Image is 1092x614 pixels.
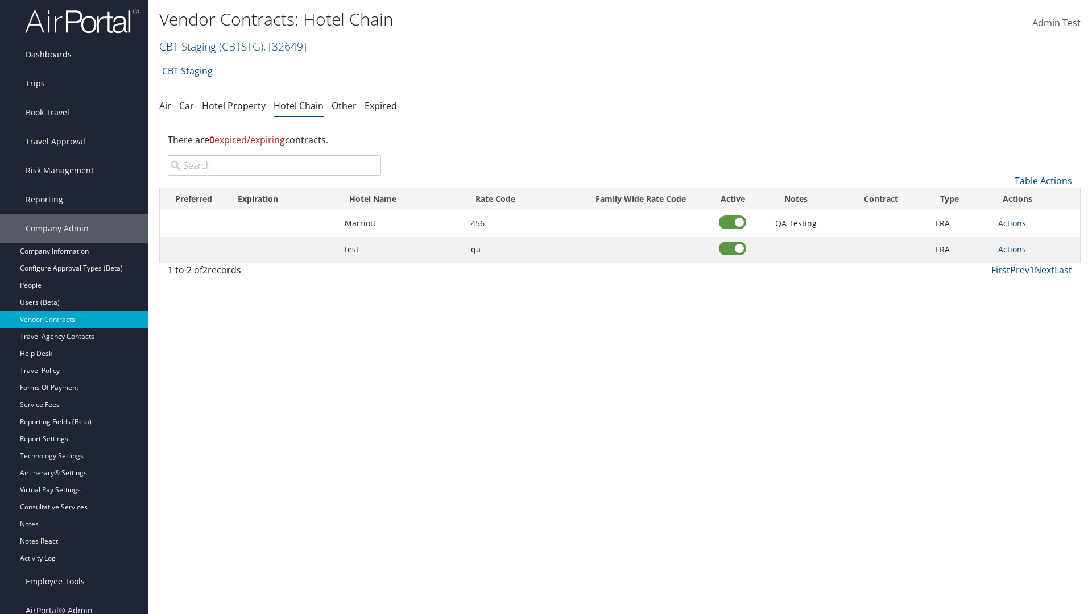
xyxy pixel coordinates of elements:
th: Actions [992,188,1080,210]
span: Employee Tools [26,567,85,596]
td: 456 [465,210,576,237]
span: Reporting [26,185,63,214]
span: Risk Management [26,156,94,185]
a: Air [159,99,171,112]
a: Next [1035,264,1054,276]
td: LRA [930,210,993,237]
th: Type: activate to sort column ascending [930,188,993,210]
span: Trips [26,69,45,98]
span: Company Admin [26,214,89,243]
span: expired/expiring [209,134,285,146]
th: Family Wide Rate Code: activate to sort column ascending [575,188,706,210]
a: 1 [1029,264,1035,276]
th: Notes: activate to sort column ascending [759,188,833,210]
th: Preferred: activate to sort column ascending [160,188,227,210]
a: First [991,264,1010,276]
td: Marriott [339,210,465,237]
span: Book Travel [26,98,69,127]
td: test [339,237,465,263]
a: Prev [1010,264,1029,276]
strong: 0 [209,134,214,146]
span: , [ 32649 ] [263,39,307,54]
a: Hotel Chain [274,99,324,112]
span: ( CBTSTG ) [219,39,263,54]
a: Actions [998,244,1026,255]
img: airportal-logo.png [25,7,139,34]
th: Rate Code: activate to sort column ascending [465,188,576,210]
a: Hotel Property [202,99,266,112]
a: Expired [365,99,397,112]
a: CBT Staging [159,39,307,54]
td: qa [465,237,576,263]
th: Expiration: activate to sort column ascending [227,188,339,210]
a: Admin Test [1032,6,1081,41]
a: Actions [998,218,1026,229]
a: Other [332,99,357,112]
span: Admin Test [1032,16,1081,29]
div: 1 to 2 of records [168,263,381,283]
span: Travel Approval [26,127,85,156]
th: Contract: activate to sort column ascending [832,188,929,210]
a: CBT Staging [162,60,213,82]
span: Dashboards [26,40,72,69]
td: LRA [930,237,993,263]
th: Hotel Name: activate to sort column ascending [339,188,465,210]
span: QA Testing [775,218,817,229]
span: 2 [202,264,208,276]
div: There are contracts. [159,125,1081,155]
a: Table Actions [1015,175,1072,187]
a: Last [1054,264,1072,276]
input: Search [168,155,381,176]
th: Active: activate to sort column ascending [706,188,759,210]
a: Car [179,99,194,112]
h1: Vendor Contracts: Hotel Chain [159,7,773,31]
